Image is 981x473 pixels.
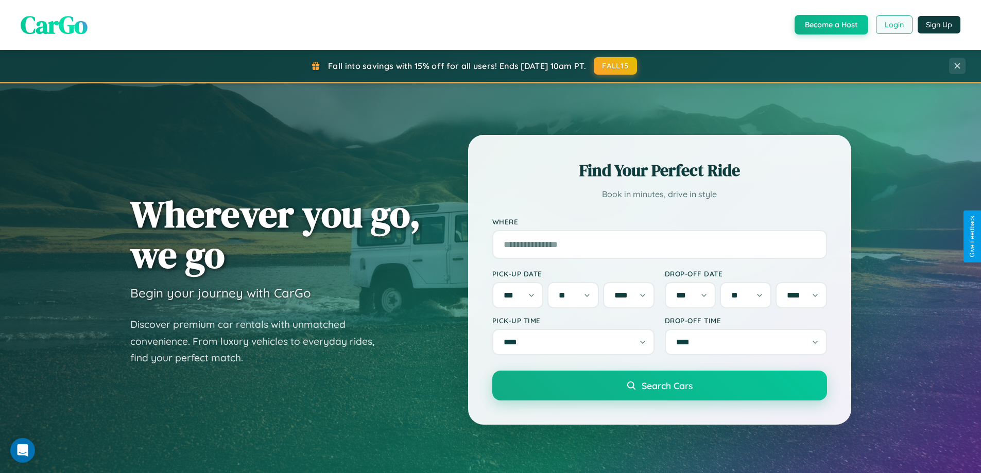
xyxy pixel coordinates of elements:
label: Where [492,217,827,226]
label: Drop-off Date [665,269,827,278]
button: FALL15 [594,57,637,75]
label: Drop-off Time [665,316,827,325]
button: Become a Host [795,15,868,34]
h2: Find Your Perfect Ride [492,159,827,182]
span: CarGo [21,8,88,42]
h1: Wherever you go, we go [130,194,421,275]
label: Pick-up Date [492,269,655,278]
span: Fall into savings with 15% off for all users! Ends [DATE] 10am PT. [328,61,586,71]
button: Login [876,15,913,34]
p: Book in minutes, drive in style [492,187,827,202]
div: Give Feedback [969,216,976,257]
p: Discover premium car rentals with unmatched convenience. From luxury vehicles to everyday rides, ... [130,316,388,366]
button: Search Cars [492,371,827,400]
label: Pick-up Time [492,316,655,325]
div: Open Intercom Messenger [10,438,35,463]
span: Search Cars [642,380,693,391]
h3: Begin your journey with CarGo [130,285,311,301]
button: Sign Up [918,16,960,33]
